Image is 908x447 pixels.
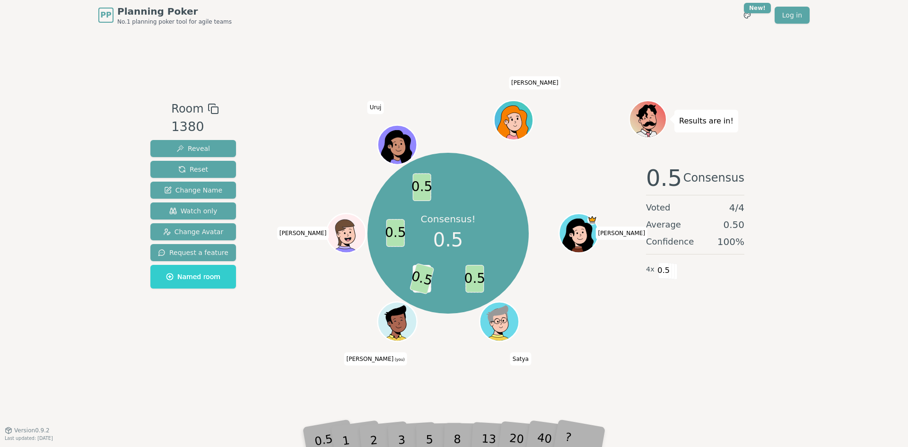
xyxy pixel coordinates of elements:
span: 0.5 [646,167,682,189]
span: Change Name [164,185,222,195]
button: Request a feature [150,244,236,261]
span: Click to change your name [367,101,384,114]
div: New! [744,3,771,13]
span: 4 x [646,264,655,275]
span: 0.5 [658,263,669,279]
span: 0.5 [433,226,463,254]
a: Log in [775,7,810,24]
button: Change Name [150,182,236,199]
span: 100 % [717,235,744,248]
span: 4 / 4 [729,201,744,214]
span: Confidence [646,235,694,248]
span: Click to change your name [344,352,407,365]
button: Reset [150,161,236,178]
span: PP [100,9,111,21]
button: Reveal [150,140,236,157]
span: 0.5 [409,263,434,295]
button: Version0.9.2 [5,427,50,434]
span: 0.50 [723,218,744,231]
p: Results are in! [679,114,733,128]
span: Consensus [683,167,744,189]
span: Last updated: [DATE] [5,436,53,441]
span: (you) [393,357,405,361]
button: Named room [150,265,236,289]
span: Click to change your name [509,76,561,89]
button: New! [739,7,756,24]
p: Consensus! [421,212,476,226]
a: PPPlanning PokerNo.1 planning poker tool for agile teams [98,5,232,26]
span: Named room [166,272,220,281]
span: Watch only [169,206,218,216]
span: Planning Poker [117,5,232,18]
span: Request a feature [158,248,228,257]
span: Click to change your name [595,227,647,240]
span: 0.5 [465,265,484,293]
span: Click to change your name [510,352,531,365]
span: Reveal [176,144,210,153]
span: 0.5 [412,174,431,202]
span: Version 0.9.2 [14,427,50,434]
button: Change Avatar [150,223,236,240]
span: Voted [646,201,671,214]
div: 1380 [171,117,218,137]
span: Reset [178,165,208,174]
button: Click to change your avatar [379,303,416,340]
span: Click to change your name [277,227,329,240]
span: Average [646,218,681,231]
span: Change Avatar [163,227,224,237]
button: Watch only [150,202,236,219]
span: 0.5 [386,219,404,247]
span: Room [171,100,203,117]
span: Nancy is the host [587,215,597,225]
span: No.1 planning poker tool for agile teams [117,18,232,26]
